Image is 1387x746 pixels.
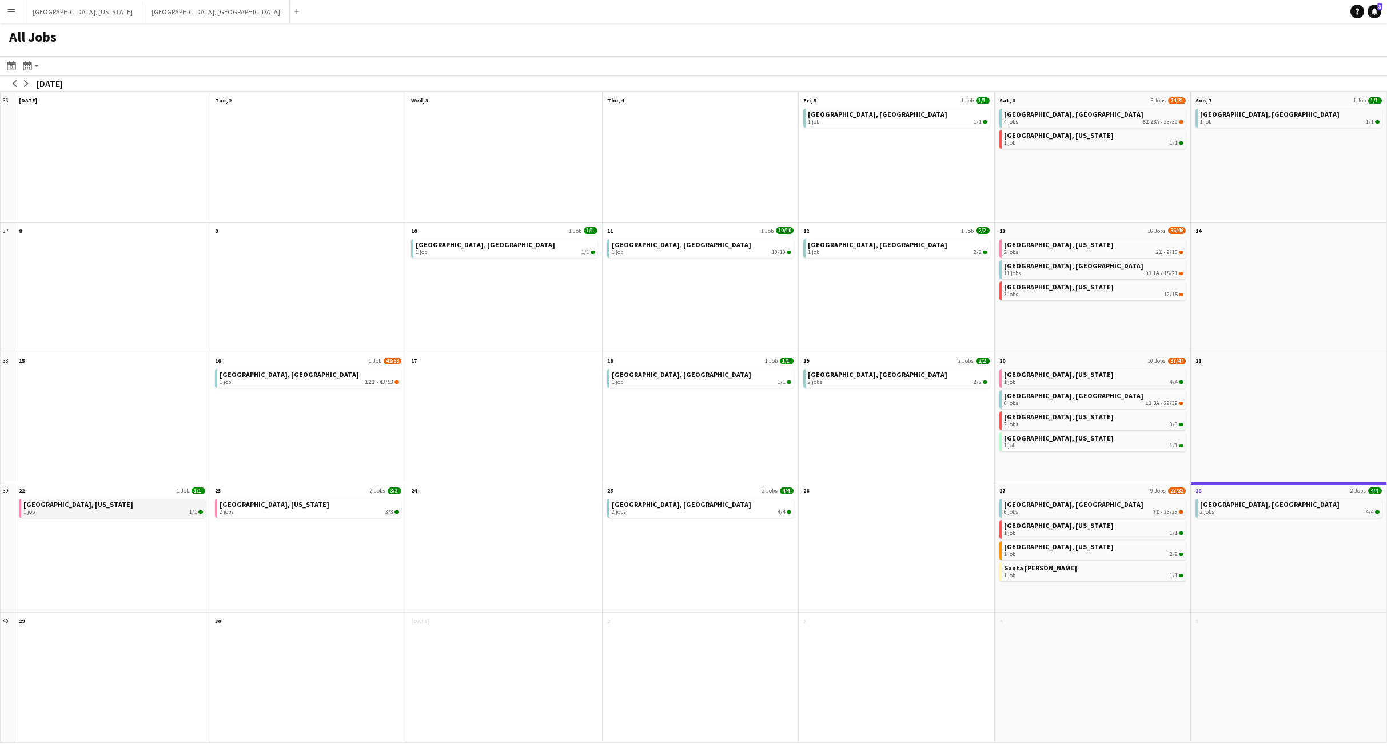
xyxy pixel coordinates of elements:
div: 39 [1,482,14,612]
span: 15/21 [1179,272,1183,275]
span: 12 [803,227,809,235]
span: 2 [607,617,610,625]
span: 4/4 [1170,379,1178,386]
a: [GEOGRAPHIC_DATA], [GEOGRAPHIC_DATA]2 jobs4/4 [612,499,791,515]
span: Los Angeles, CA [1004,110,1143,118]
span: 43/53 [384,358,401,364]
span: Phoenix, Arizona [1004,542,1114,551]
span: 1 job [1200,118,1211,125]
span: 12I [365,379,375,386]
span: Dallas, Texas [23,500,133,509]
a: [GEOGRAPHIC_DATA], [GEOGRAPHIC_DATA]1 job1/1 [416,239,595,256]
span: 13 [999,227,1005,235]
span: 3/3 [1179,423,1183,426]
span: 4 [999,617,1002,625]
a: [GEOGRAPHIC_DATA], [GEOGRAPHIC_DATA]1 job1/1 [1200,109,1380,125]
span: 37/47 [1168,358,1186,364]
span: 19 [803,357,809,364]
span: 9/10 [1167,249,1178,256]
span: 3/3 [394,510,399,514]
a: [GEOGRAPHIC_DATA], [GEOGRAPHIC_DATA]2 jobs2/2 [808,369,987,386]
a: [GEOGRAPHIC_DATA], [GEOGRAPHIC_DATA]4 jobs6I28A•23/30 [1004,109,1183,125]
span: 2 jobs [612,509,626,515]
span: 1/1 [591,251,595,254]
span: 4/4 [1368,487,1382,494]
span: 20 [999,357,1005,364]
span: 4/4 [1375,510,1380,514]
span: 2I [1155,249,1162,256]
button: [GEOGRAPHIC_DATA], [US_STATE] [23,1,142,23]
span: 36/46 [1168,227,1186,234]
span: 9/10 [1179,251,1183,254]
span: 18 [607,357,613,364]
span: 1 job [1004,572,1015,579]
span: 10/10 [772,249,786,256]
span: 6 jobs [1004,509,1018,515]
span: West Palm Beach, Florida [1004,434,1114,442]
span: 23 [215,487,221,494]
span: 1/1 [1366,118,1374,125]
span: 7I [1153,509,1159,515]
span: 5 Jobs [1150,97,1166,104]
span: 1 Job [961,97,974,104]
a: [GEOGRAPHIC_DATA], [US_STATE]1 job1/1 [1004,520,1183,537]
div: • [1004,249,1183,256]
span: 2 jobs [1004,421,1018,428]
span: 1/1 [1170,442,1178,449]
span: 21 [1195,357,1201,364]
span: [DATE] [19,97,37,104]
span: Dallas, Texas [1004,240,1114,249]
a: [GEOGRAPHIC_DATA], [US_STATE]1 job2/2 [1004,541,1183,558]
span: 2/2 [1179,553,1183,556]
span: Los Angeles, CA [1004,500,1143,509]
span: Dallas, Texas [220,500,329,509]
span: 16 [215,357,221,364]
span: 2/2 [1170,551,1178,558]
span: 1I [1145,400,1152,407]
span: 30 [215,617,221,625]
div: 40 [1,613,14,743]
span: 8 [19,227,22,235]
span: Wed, 3 [411,97,428,104]
span: 23/30 [1164,118,1178,125]
span: 29 [19,617,25,625]
span: 4/4 [1179,380,1183,384]
span: Los Angeles, CA [808,110,947,118]
span: 5 [1195,617,1198,625]
span: 26 [803,487,809,494]
span: 23/30 [1179,120,1183,124]
span: 6 jobs [1004,400,1018,407]
span: 27 [999,487,1005,494]
span: 28 [1195,487,1201,494]
span: 11 [607,227,613,235]
span: 1/1 [189,509,197,515]
span: Nashville, Tennessee [1004,521,1114,530]
span: 10 [411,227,417,235]
a: 3 [1368,5,1381,18]
span: 1 Job [761,227,774,235]
a: [GEOGRAPHIC_DATA], [GEOGRAPHIC_DATA]1 job12I•43/53 [220,369,399,386]
span: Los Angeles, CA [1004,261,1143,270]
span: 3 jobs [1004,291,1018,298]
span: Santa Barbara [1004,564,1077,572]
span: 1/1 [198,510,203,514]
span: 15/21 [1164,270,1178,277]
span: 4 jobs [1004,118,1018,125]
a: [GEOGRAPHIC_DATA], [US_STATE]2 jobs3/3 [1004,411,1183,428]
span: 2 jobs [808,379,822,386]
span: 1/1 [1179,141,1183,145]
span: 22 [19,487,25,494]
span: 3 [1377,3,1382,10]
span: 1 Job [369,357,381,364]
span: 25 [607,487,613,494]
span: 4/4 [778,509,786,515]
span: 3 [803,617,806,625]
span: Sat, 6 [999,97,1015,104]
span: 1/1 [1368,97,1382,104]
span: Thu, 4 [607,97,624,104]
span: 2/2 [983,251,987,254]
a: [GEOGRAPHIC_DATA], [GEOGRAPHIC_DATA]1 job1/1 [808,109,987,125]
span: Los Angeles, CA [808,370,947,379]
span: 1/1 [584,227,597,234]
span: 1 Job [961,227,974,235]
